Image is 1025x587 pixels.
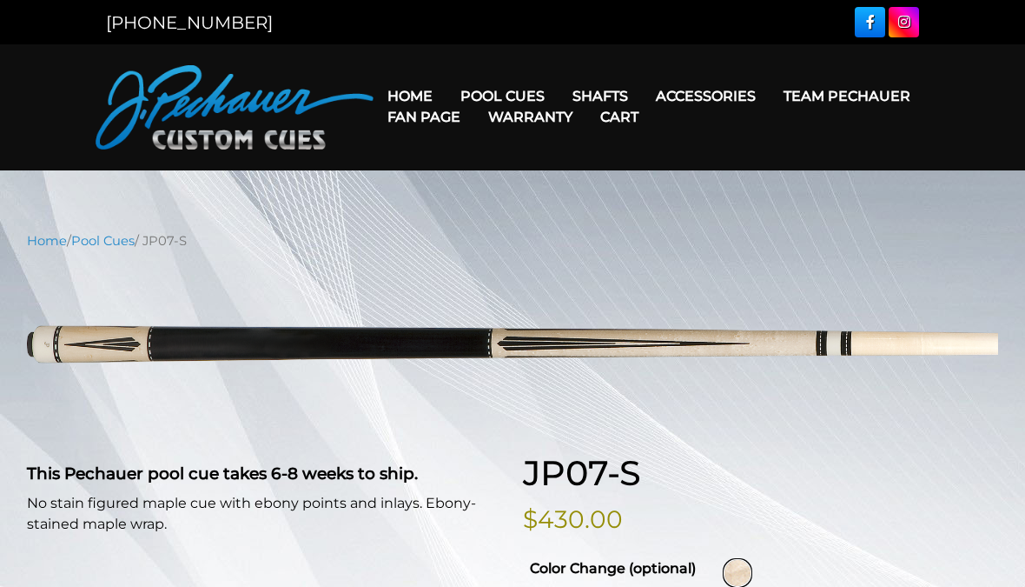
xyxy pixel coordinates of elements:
[446,74,559,118] a: Pool Cues
[96,65,374,150] img: Pechauer Custom Cues
[374,95,474,139] a: Fan Page
[530,560,696,577] strong: Color Change (optional)
[586,95,652,139] a: Cart
[71,233,135,249] a: Pool Cues
[642,74,770,118] a: Accessories
[374,74,446,118] a: Home
[474,95,586,139] a: Warranty
[724,560,751,586] img: No Stain
[523,504,623,534] bdi: $430.00
[106,12,273,33] a: [PHONE_NUMBER]
[27,464,418,484] strong: This Pechauer pool cue takes 6-8 weeks to ship.
[27,231,998,250] nav: Breadcrumb
[27,493,502,535] p: No stain figured maple cue with ebony points and inlays. Ebony-stained maple wrap.
[523,453,998,495] h1: JP07-S
[770,74,924,118] a: Team Pechauer
[27,233,67,249] a: Home
[559,74,642,118] a: Shafts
